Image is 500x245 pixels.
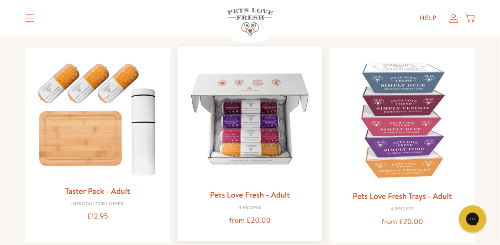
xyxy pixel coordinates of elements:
img: Pets Love Fresh - Adult [185,54,316,184]
a: Taster Pack - Adult [65,185,130,197]
div: Introductory Offer [32,202,163,207]
div: from £20.00 [185,214,316,227]
div: £12.95 [32,210,163,223]
div: from £20.00 [337,216,468,228]
img: Pets Love Fresh Trays - Adult [337,55,468,186]
a: Help [413,9,444,27]
img: Pets Love Fresh [227,8,273,36]
img: Taster Pack - Adult [32,55,163,180]
a: Pets Love Fresh - Adult [210,189,290,200]
iframe: Gorgias live chat messenger [454,202,491,236]
div: 4 Recipes [185,205,316,211]
summary: Translation missing: en.sections.header.menu [18,7,42,30]
a: Pets Love Fresh Trays - Adult [353,190,452,202]
div: 4 Recipes [337,207,468,212]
